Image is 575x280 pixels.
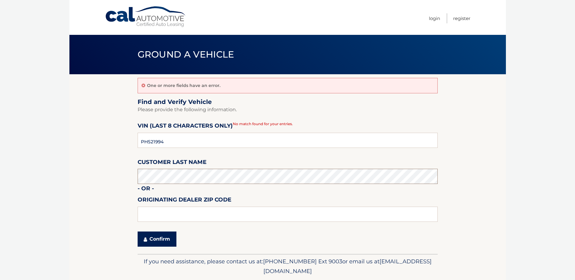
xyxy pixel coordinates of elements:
label: - or - [138,184,154,195]
p: One or more fields have an error. [147,83,220,88]
button: Confirm [138,232,176,247]
label: Customer Last Name [138,158,206,169]
a: Cal Automotive [105,6,187,28]
p: If you need assistance, please contact us at: or email us at [142,257,434,276]
span: Ground a Vehicle [138,49,234,60]
p: Please provide the following information. [138,105,438,114]
span: No match found for your entries. [233,122,293,126]
h2: Find and Verify Vehicle [138,98,438,106]
label: VIN (last 8 characters only) [138,121,233,132]
a: Register [453,13,470,23]
a: Login [429,13,440,23]
span: [EMAIL_ADDRESS][DOMAIN_NAME] [263,258,432,275]
span: [PHONE_NUMBER] Ext 9003 [263,258,342,265]
label: Originating Dealer Zip Code [138,195,231,206]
